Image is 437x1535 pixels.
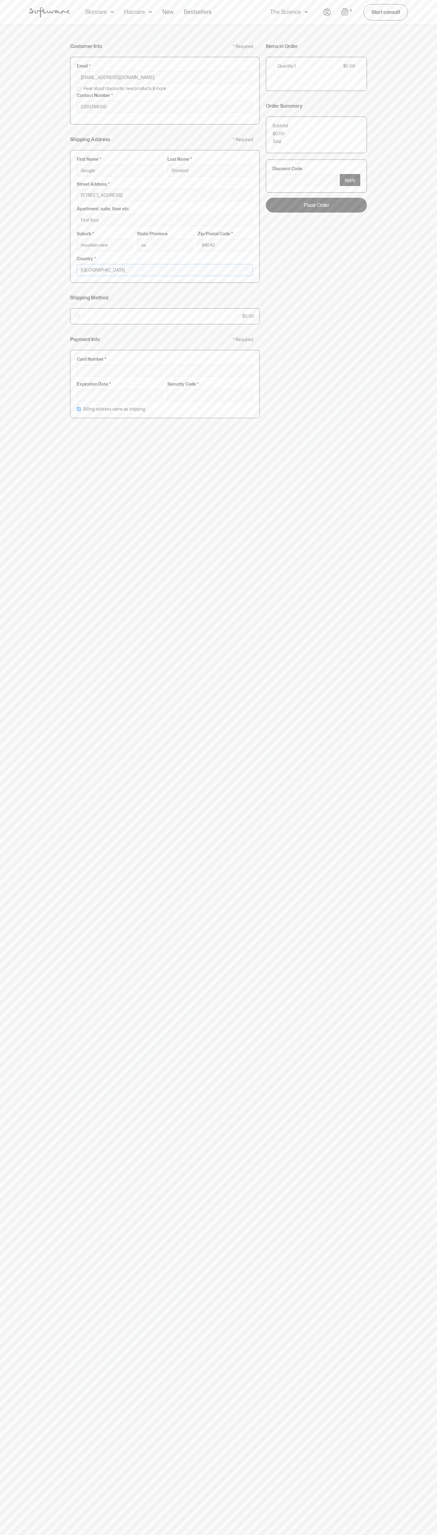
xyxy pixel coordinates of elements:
[77,382,162,387] label: Expiration Date *
[266,198,367,213] a: Place Order
[75,314,80,318] input: $0.00
[70,336,100,342] h4: Payment Info
[77,63,253,69] label: Email *
[270,9,301,15] div: The Science
[167,157,253,162] label: Last Name *
[85,9,107,15] div: Skincare
[266,43,298,49] h4: Items in Order
[272,123,288,129] div: Subtotal
[77,87,81,91] input: Hear about discounts, new products & more
[70,43,102,49] h4: Customer Info
[294,63,296,69] div: 1
[77,231,132,237] label: Suburb *
[341,8,353,17] a: Open cart
[349,8,353,14] div: 0
[242,314,254,319] div: $0.00
[363,4,408,20] a: Start consult
[272,139,281,144] div: Total
[70,295,108,301] h4: Shipping Method
[198,231,253,237] label: Zip/Postal Code *
[278,73,279,80] span: :
[272,166,360,172] label: Discount Code
[83,406,145,412] label: Billing address same as shipping
[124,9,145,15] div: Haircare
[83,86,166,91] span: Hear about discounts, new products & more
[278,63,294,69] div: Quantity:
[77,206,253,212] label: Apartment, suite, floor etc.
[272,131,284,136] div: $0.00
[167,382,253,387] label: Security Code *
[233,44,253,49] div: * Required
[340,174,360,186] button: Apply Discount
[233,337,253,342] div: * Required
[77,157,162,162] label: First Name *
[77,256,253,262] label: Country *
[343,63,355,69] div: $0.00
[233,137,253,142] div: * Required
[70,136,110,142] h4: Shipping Address
[77,182,253,187] label: Street Address *
[111,9,114,15] img: arrow down
[266,103,302,109] h4: Order Summary
[149,9,152,15] img: arrow down
[137,231,192,237] label: State/Province
[77,93,253,98] label: Contact Number *
[77,357,253,362] label: Card Number *
[305,9,308,15] img: arrow down
[29,7,70,18] img: Software Logo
